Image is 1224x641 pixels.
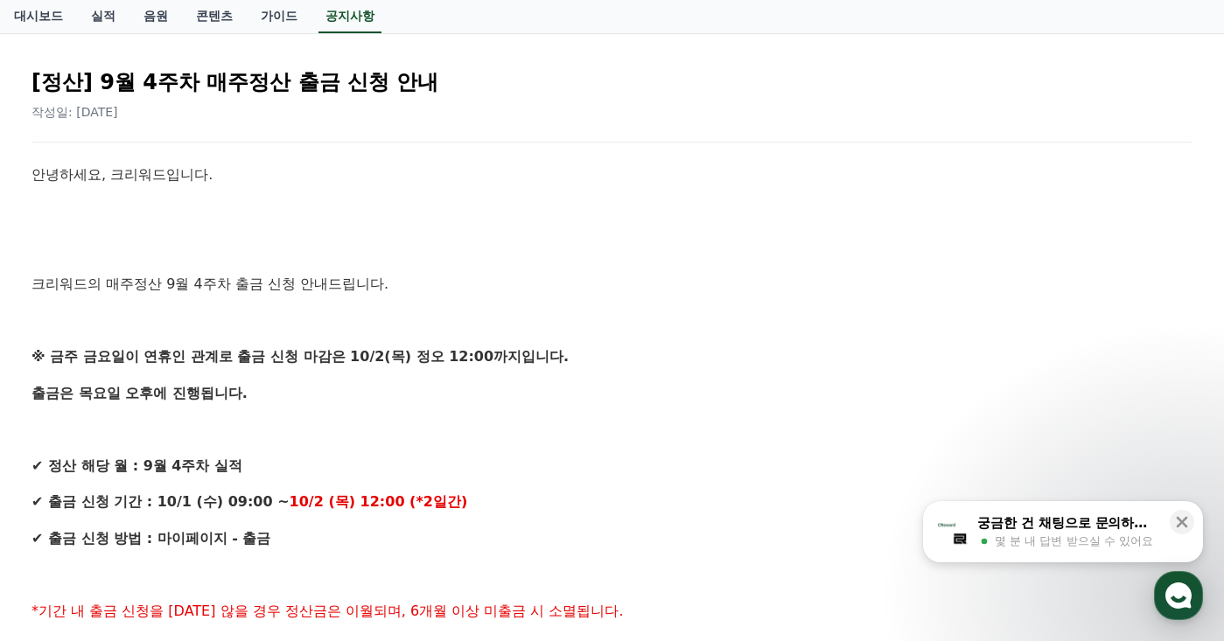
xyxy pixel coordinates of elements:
a: 대화 [115,496,226,540]
span: 대화 [160,523,181,537]
strong: ※ 금주 금요일이 연휴인 관계로 출금 신청 마감은 10/2(목) 정오 12:00까지입니다. [31,348,569,365]
strong: (*2일간) [409,493,467,510]
a: 설정 [226,496,336,540]
p: 안녕하세요, 크리워드입니다. [31,164,1193,186]
span: 설정 [270,522,291,536]
span: 작성일: [DATE] [31,105,118,119]
p: 크리워드의 매주정산 9월 4주차 출금 신청 안내드립니다. [31,273,1193,296]
span: *기간 내 출금 신청을 [DATE] 않을 경우 정산금은 이월되며, 6개월 이상 미출금 시 소멸됩니다. [31,603,624,619]
strong: ✔ 정산 해당 월 : 9월 4주차 실적 [31,457,242,474]
span: 홈 [55,522,66,536]
h2: [정산] 9월 4주차 매주정산 출금 신청 안내 [31,68,1193,96]
strong: 출금은 목요일 오후에 진행됩니다. [31,385,248,401]
strong: 10/2 (목) 12:00 [290,493,405,510]
a: 홈 [5,496,115,540]
strong: ✔ 출금 신청 방법 : 마이페이지 - 출금 [31,530,270,547]
strong: ✔ 출금 신청 기간 : 10/1 (수) 09:00 ~ [31,493,290,510]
